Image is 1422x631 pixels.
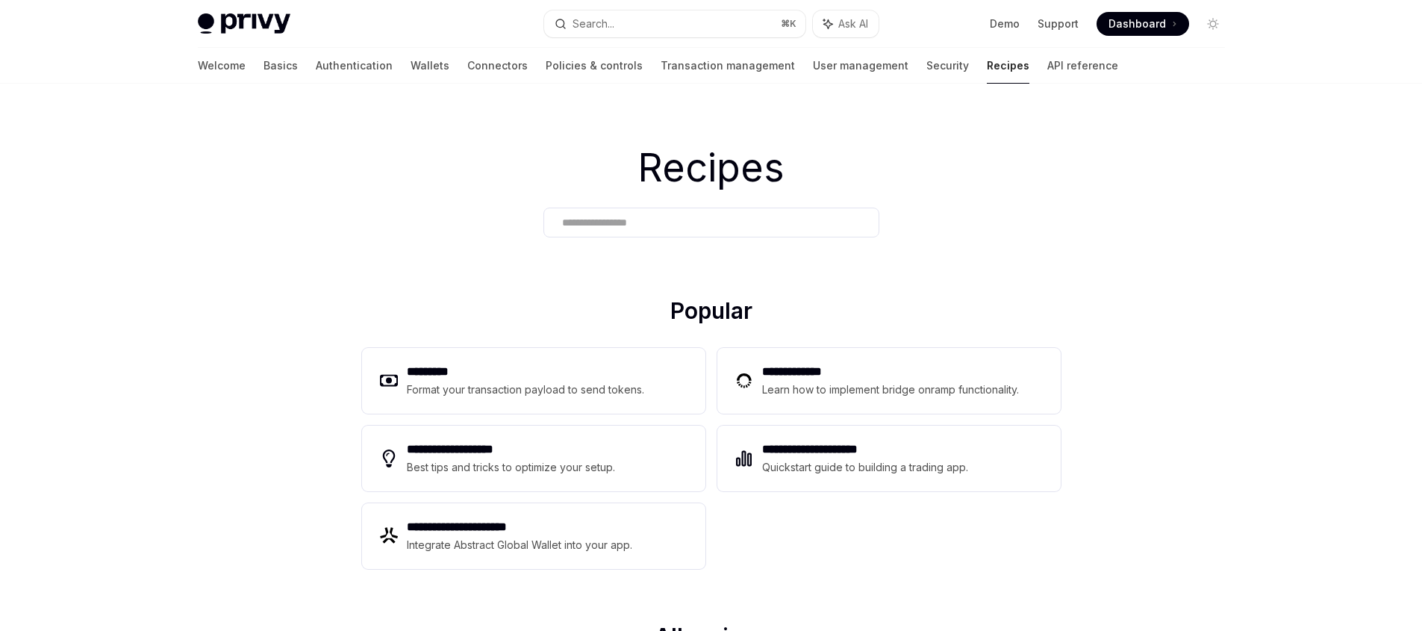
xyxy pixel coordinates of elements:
a: Policies & controls [546,48,643,84]
div: Learn how to implement bridge onramp functionality. [762,381,1019,399]
a: User management [813,48,908,84]
a: Dashboard [1097,12,1189,36]
a: Wallets [411,48,449,84]
a: Authentication [316,48,393,84]
div: Search... [573,15,614,33]
span: Dashboard [1108,16,1166,31]
span: Ask AI [838,16,868,31]
a: Basics [263,48,298,84]
a: **** **** ***Learn how to implement bridge onramp functionality. [717,348,1061,414]
a: Demo [990,16,1020,31]
button: Ask AI [813,10,879,37]
a: Security [926,48,969,84]
button: Search...⌘K [544,10,805,37]
div: Best tips and tricks to optimize your setup. [407,459,615,476]
a: Recipes [987,48,1029,84]
img: light logo [198,13,290,34]
button: Toggle dark mode [1201,12,1225,36]
a: Transaction management [661,48,795,84]
div: Format your transaction payload to send tokens. [407,381,644,399]
div: Quickstart guide to building a trading app. [762,459,968,476]
a: Support [1038,16,1079,31]
a: **** ****Format your transaction payload to send tokens. [362,348,705,414]
a: API reference [1047,48,1118,84]
h2: Popular [362,297,1061,330]
a: Connectors [467,48,528,84]
div: Integrate Abstract Global Wallet into your app. [407,536,632,554]
span: ⌘ K [781,18,796,30]
a: Welcome [198,48,246,84]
